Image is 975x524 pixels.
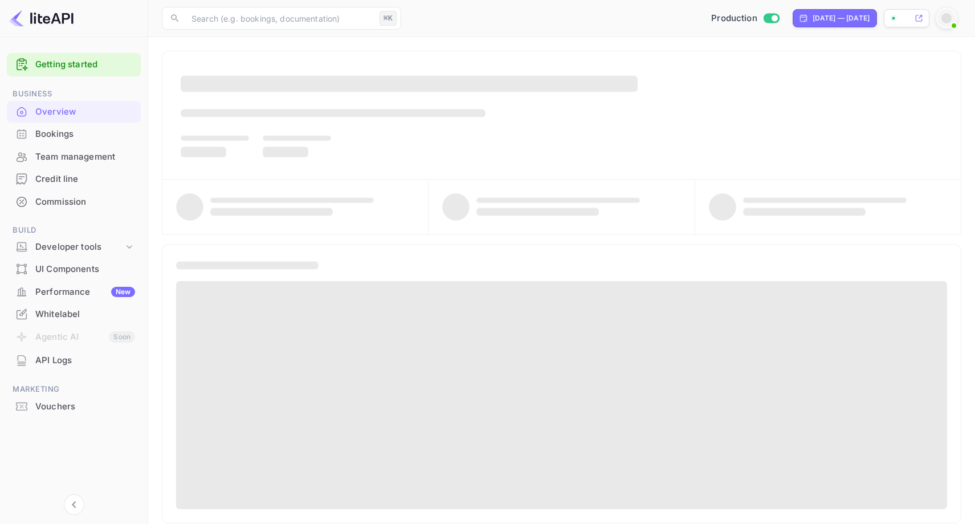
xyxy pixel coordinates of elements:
[7,350,141,372] div: API Logs
[7,123,141,145] div: Bookings
[7,237,141,257] div: Developer tools
[7,146,141,167] a: Team management
[7,88,141,100] span: Business
[7,191,141,212] a: Commission
[7,123,141,144] a: Bookings
[793,9,877,27] div: Click to change the date range period
[35,354,135,367] div: API Logs
[64,494,84,515] button: Collapse navigation
[7,101,141,122] a: Overview
[7,53,141,76] div: Getting started
[35,400,135,413] div: Vouchers
[7,168,141,190] div: Credit line
[7,258,141,279] a: UI Components
[7,396,141,417] a: Vouchers
[35,128,135,141] div: Bookings
[7,350,141,371] a: API Logs
[7,146,141,168] div: Team management
[35,263,135,276] div: UI Components
[7,168,141,189] a: Credit line
[35,196,135,209] div: Commission
[711,12,757,25] span: Production
[7,258,141,281] div: UI Components
[35,241,124,254] div: Developer tools
[111,287,135,297] div: New
[707,12,784,25] div: Switch to Sandbox mode
[185,7,375,30] input: Search (e.g. bookings, documentation)
[7,281,141,303] div: PerformanceNew
[35,308,135,321] div: Whitelabel
[35,151,135,164] div: Team management
[380,11,397,26] div: ⌘K
[35,58,135,71] a: Getting started
[7,281,141,302] a: PerformanceNew
[7,396,141,418] div: Vouchers
[7,303,141,326] div: Whitelabel
[35,173,135,186] div: Credit line
[7,224,141,237] span: Build
[7,101,141,123] div: Overview
[7,191,141,213] div: Commission
[7,383,141,396] span: Marketing
[35,105,135,119] div: Overview
[7,303,141,324] a: Whitelabel
[9,9,74,27] img: LiteAPI logo
[813,13,870,23] div: [DATE] — [DATE]
[35,286,135,299] div: Performance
